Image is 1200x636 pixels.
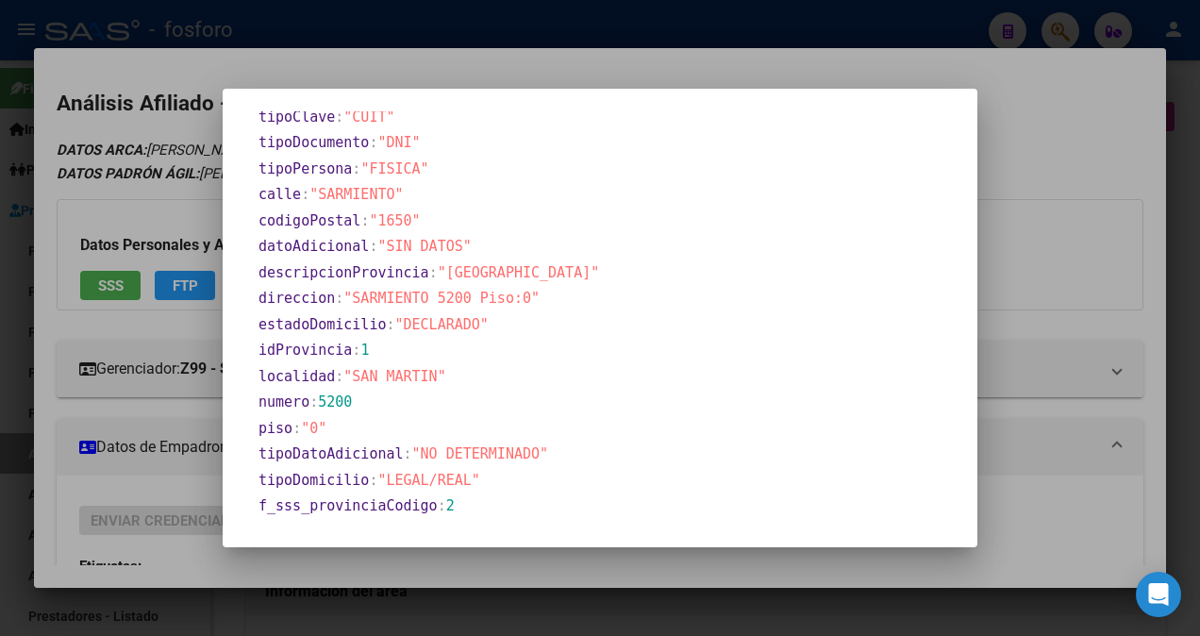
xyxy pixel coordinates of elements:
[258,472,369,489] span: tipoDomicilio
[360,160,428,177] span: "FISICA"
[292,420,301,437] span: :
[352,342,360,359] span: :
[301,420,326,437] span: "0"
[258,497,438,514] span: f_sss_provinciaCodigo
[258,186,301,203] span: calle
[343,290,540,307] span: "SARMIENTO 5200 Piso:0"
[335,290,343,307] span: :
[369,472,377,489] span: :
[258,134,369,151] span: tipoDocumento
[343,109,394,126] span: "CUIT"
[352,160,360,177] span: :
[309,524,318,541] span: :
[258,290,335,307] span: direccion
[369,134,377,151] span: :
[258,342,352,359] span: idProvincia
[258,264,429,281] span: descripcionProvincia
[258,212,360,229] span: codigoPostal
[369,238,377,255] span: :
[258,160,352,177] span: tipoPersona
[258,420,292,437] span: piso
[386,316,394,333] span: :
[318,393,352,410] span: 5200
[309,393,318,410] span: :
[258,316,386,333] span: estadoDomicilio
[377,472,479,489] span: "LEGAL/REAL"
[309,186,403,203] span: "SARMIENTO"
[258,445,404,462] span: tipoDatoAdicional
[360,342,369,359] span: 1
[343,368,445,385] span: "SAN MARTIN"
[318,524,360,541] span: false
[438,497,446,514] span: :
[258,524,309,541] span: cached
[301,186,309,203] span: :
[335,109,343,126] span: :
[377,238,471,255] span: "SIN DATOS"
[438,264,600,281] span: "[GEOGRAPHIC_DATA]"
[446,497,455,514] span: 2
[258,238,369,255] span: datoAdicional
[369,212,420,229] span: "1650"
[335,368,343,385] span: :
[1136,572,1181,617] div: Open Intercom Messenger
[258,393,309,410] span: numero
[412,445,549,462] span: "NO DETERMINADO"
[360,212,369,229] span: :
[377,134,420,151] span: "DNI"
[429,264,438,281] span: :
[404,445,412,462] span: :
[258,368,335,385] span: localidad
[258,109,335,126] span: tipoClave
[395,316,489,333] span: "DECLARADO"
